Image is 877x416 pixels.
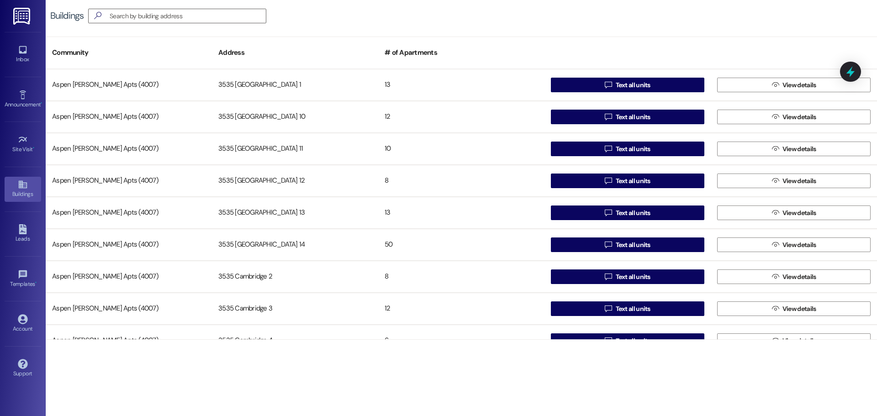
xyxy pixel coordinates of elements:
[717,269,871,284] button: View details
[378,300,544,318] div: 12
[616,208,650,218] span: Text all units
[717,333,871,348] button: View details
[378,236,544,254] div: 50
[5,177,41,201] a: Buildings
[212,332,378,350] div: 3535 Cambridge 4
[46,332,212,350] div: Aspen [PERSON_NAME] Apts (4007)
[378,140,544,158] div: 10
[551,333,704,348] button: Text all units
[782,112,816,122] span: View details
[46,204,212,222] div: Aspen [PERSON_NAME] Apts (4007)
[782,240,816,250] span: View details
[212,300,378,318] div: 3535 Cambridge 3
[5,356,41,381] a: Support
[772,81,779,89] i: 
[772,273,779,280] i: 
[46,108,212,126] div: Aspen [PERSON_NAME] Apts (4007)
[5,311,41,336] a: Account
[212,236,378,254] div: 3535 [GEOGRAPHIC_DATA] 14
[46,76,212,94] div: Aspen [PERSON_NAME] Apts (4007)
[782,208,816,218] span: View details
[5,221,41,246] a: Leads
[605,305,612,312] i: 
[551,142,704,156] button: Text all units
[605,177,612,184] i: 
[212,108,378,126] div: 3535 [GEOGRAPHIC_DATA] 10
[616,304,650,314] span: Text all units
[605,241,612,248] i: 
[46,268,212,286] div: Aspen [PERSON_NAME] Apts (4007)
[717,301,871,316] button: View details
[5,42,41,67] a: Inbox
[772,177,779,184] i: 
[378,172,544,190] div: 8
[605,337,612,344] i: 
[616,144,650,154] span: Text all units
[616,80,650,90] span: Text all units
[782,176,816,186] span: View details
[772,113,779,121] i: 
[378,76,544,94] div: 13
[46,140,212,158] div: Aspen [PERSON_NAME] Apts (4007)
[50,11,84,21] div: Buildings
[110,10,266,22] input: Search by building address
[605,113,612,121] i: 
[717,110,871,124] button: View details
[616,272,650,282] span: Text all units
[717,174,871,188] button: View details
[717,142,871,156] button: View details
[782,272,816,282] span: View details
[551,78,704,92] button: Text all units
[212,172,378,190] div: 3535 [GEOGRAPHIC_DATA] 12
[212,268,378,286] div: 3535 Cambridge 2
[605,209,612,216] i: 
[717,237,871,252] button: View details
[212,42,378,64] div: Address
[41,100,42,106] span: •
[13,8,32,25] img: ResiDesk Logo
[35,279,37,286] span: •
[378,332,544,350] div: 6
[782,304,816,314] span: View details
[33,145,34,151] span: •
[46,300,212,318] div: Aspen [PERSON_NAME] Apts (4007)
[46,42,212,64] div: Community
[5,132,41,157] a: Site Visit •
[772,241,779,248] i: 
[717,78,871,92] button: View details
[717,205,871,220] button: View details
[605,145,612,153] i: 
[551,237,704,252] button: Text all units
[551,269,704,284] button: Text all units
[605,273,612,280] i: 
[551,174,704,188] button: Text all units
[46,236,212,254] div: Aspen [PERSON_NAME] Apts (4007)
[616,240,650,250] span: Text all units
[46,172,212,190] div: Aspen [PERSON_NAME] Apts (4007)
[551,301,704,316] button: Text all units
[772,305,779,312] i: 
[772,337,779,344] i: 
[212,140,378,158] div: 3535 [GEOGRAPHIC_DATA] 11
[378,42,544,64] div: # of Apartments
[782,144,816,154] span: View details
[616,336,650,346] span: Text all units
[378,204,544,222] div: 13
[616,176,650,186] span: Text all units
[782,336,816,346] span: View details
[772,209,779,216] i: 
[616,112,650,122] span: Text all units
[212,204,378,222] div: 3535 [GEOGRAPHIC_DATA] 13
[551,205,704,220] button: Text all units
[605,81,612,89] i: 
[772,145,779,153] i: 
[378,268,544,286] div: 8
[90,11,105,21] i: 
[782,80,816,90] span: View details
[551,110,704,124] button: Text all units
[378,108,544,126] div: 12
[212,76,378,94] div: 3535 [GEOGRAPHIC_DATA] 1
[5,267,41,291] a: Templates •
